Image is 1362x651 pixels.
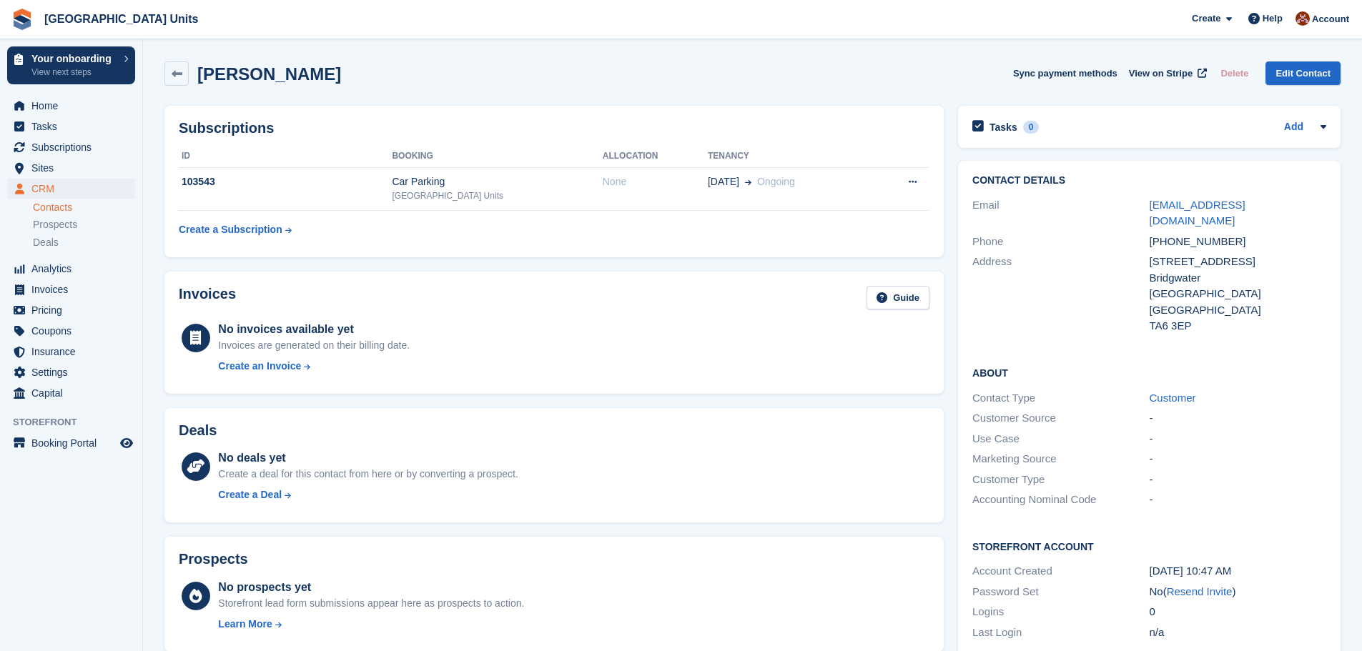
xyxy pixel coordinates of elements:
p: Your onboarding [31,54,117,64]
div: None [603,174,708,189]
div: Address [972,254,1149,334]
div: Customer Source [972,410,1149,427]
div: Contact Type [972,390,1149,407]
a: Learn More [218,617,524,632]
div: Invoices are generated on their billing date. [218,338,410,353]
a: menu [7,383,135,403]
div: Marketing Source [972,451,1149,467]
span: Insurance [31,342,117,362]
h2: Invoices [179,286,236,309]
div: Accounting Nominal Code [972,492,1149,508]
a: View on Stripe [1123,61,1210,85]
a: Create an Invoice [218,359,410,374]
span: Pricing [31,300,117,320]
div: No [1150,584,1326,600]
a: Create a Deal [218,487,518,502]
div: - [1150,431,1326,447]
div: Car Parking [392,174,602,189]
div: Create an Invoice [218,359,301,374]
a: menu [7,433,135,453]
div: n/a [1150,625,1326,641]
div: Create a Subscription [179,222,282,237]
span: Subscriptions [31,137,117,157]
span: Create [1192,11,1220,26]
span: Ongoing [757,176,795,187]
div: Email [972,197,1149,229]
div: - [1150,451,1326,467]
div: No prospects yet [218,579,524,596]
th: ID [179,145,392,168]
div: - [1150,492,1326,508]
div: [GEOGRAPHIC_DATA] Units [392,189,602,202]
h2: [PERSON_NAME] [197,64,341,84]
a: menu [7,116,135,136]
p: View next steps [31,66,117,79]
span: Account [1312,12,1349,26]
a: Edit Contact [1265,61,1341,85]
h2: Contact Details [972,175,1326,187]
div: Bridgwater [1150,270,1326,287]
div: 0 [1023,121,1040,134]
div: Account Created [972,563,1149,580]
div: [PHONE_NUMBER] [1150,234,1326,250]
a: Guide [867,286,929,309]
a: menu [7,321,135,341]
span: ( ) [1163,585,1236,597]
span: Sites [31,158,117,178]
a: menu [7,158,135,178]
div: Customer Type [972,472,1149,488]
span: CRM [31,179,117,199]
a: Prospects [33,217,135,232]
div: [GEOGRAPHIC_DATA] [1150,302,1326,319]
th: Tenancy [708,145,873,168]
div: [DATE] 10:47 AM [1150,563,1326,580]
div: Password Set [972,584,1149,600]
div: Phone [972,234,1149,250]
div: Storefront lead form submissions appear here as prospects to action. [218,596,524,611]
a: Your onboarding View next steps [7,46,135,84]
div: Use Case [972,431,1149,447]
div: No invoices available yet [218,321,410,338]
button: Delete [1215,61,1254,85]
h2: Subscriptions [179,120,929,136]
div: - [1150,410,1326,427]
span: Booking Portal [31,433,117,453]
span: Coupons [31,321,117,341]
h2: About [972,365,1326,379]
a: [EMAIL_ADDRESS][DOMAIN_NAME] [1150,199,1245,227]
a: menu [7,96,135,116]
a: Deals [33,235,135,250]
span: [DATE] [708,174,739,189]
span: Home [31,96,117,116]
div: Create a deal for this contact from here or by converting a prospect. [218,467,518,482]
th: Allocation [603,145,708,168]
a: Customer [1150,392,1196,404]
div: - [1150,472,1326,488]
div: TA6 3EP [1150,318,1326,334]
th: Booking [392,145,602,168]
h2: Deals [179,422,217,439]
a: menu [7,362,135,382]
div: [GEOGRAPHIC_DATA] [1150,286,1326,302]
a: menu [7,279,135,299]
div: Last Login [972,625,1149,641]
a: menu [7,137,135,157]
span: View on Stripe [1129,66,1193,81]
img: Laura Clinnick [1296,11,1310,26]
a: menu [7,259,135,279]
div: Logins [972,604,1149,620]
a: Resend Invite [1167,585,1233,597]
h2: Prospects [179,551,248,567]
a: Create a Subscription [179,217,292,243]
a: menu [7,342,135,362]
div: 0 [1150,604,1326,620]
h2: Storefront Account [972,539,1326,553]
span: Prospects [33,218,77,232]
span: Settings [31,362,117,382]
span: Analytics [31,259,117,279]
div: No deals yet [218,449,518,467]
div: Create a Deal [218,487,282,502]
a: menu [7,179,135,199]
span: Tasks [31,116,117,136]
div: Learn More [218,617,272,632]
